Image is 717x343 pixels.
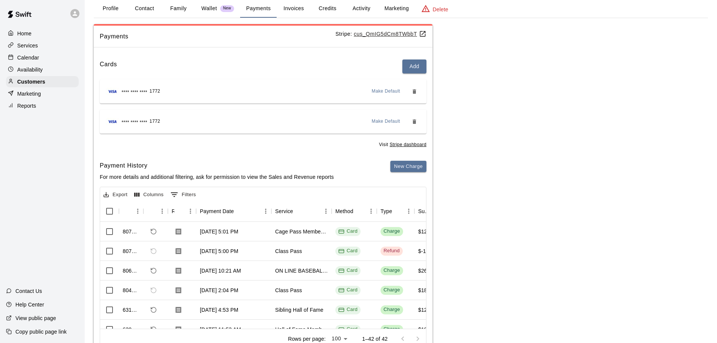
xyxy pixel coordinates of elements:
[6,64,79,75] a: Availability
[384,228,400,235] div: Charge
[418,201,430,222] div: Subtotal
[100,161,334,171] h6: Payment History
[172,264,185,277] button: Download Receipt
[17,90,41,98] p: Marketing
[200,201,234,222] div: Payment Date
[275,287,302,294] div: Class Pass
[106,88,119,95] img: Credit card brand logo
[149,118,160,125] span: 1772
[200,287,238,294] div: Sep 8, 2025, 2:04 PM
[372,118,400,125] span: Make Default
[275,228,328,235] div: Cage Pass Membership
[338,228,358,235] div: Card
[234,206,245,216] button: Sort
[200,326,241,333] div: Jun 4, 2025, 11:53 AM
[338,267,358,274] div: Card
[335,201,353,222] div: Method
[320,206,332,217] button: Menu
[132,206,143,217] button: Menu
[17,66,43,73] p: Availability
[172,284,185,297] button: Download Receipt
[293,206,304,216] button: Sort
[275,306,323,314] div: Sibling Hall of Fame
[15,314,56,322] p: View public page
[433,6,448,13] p: Delete
[275,267,328,274] div: ON LINE BASEBALL Tunnel 1-6 Rental
[369,85,403,98] button: Make Default
[147,323,160,336] span: Refund payment
[174,206,185,216] button: Sort
[372,88,400,95] span: Make Default
[100,32,335,41] span: Payments
[17,54,39,61] p: Calendar
[147,264,160,277] span: Refund payment
[338,326,358,333] div: Card
[147,284,160,297] span: This payment has already been refunded. The refund has ID 807776
[6,28,79,39] a: Home
[384,326,400,333] div: Charge
[157,206,168,217] button: Menu
[123,326,140,333] div: 630854
[147,206,158,216] button: Sort
[6,76,79,87] a: Customers
[172,225,185,238] button: Download Receipt
[6,40,79,51] a: Services
[271,201,332,222] div: Service
[365,206,377,217] button: Menu
[168,201,196,222] div: Receipt
[275,326,328,333] div: Hall of Fame Membership
[403,206,414,217] button: Menu
[418,306,438,314] div: $129.00
[275,201,293,222] div: Service
[6,52,79,63] div: Calendar
[172,323,185,336] button: Download Receipt
[408,116,420,128] button: Remove
[384,287,400,294] div: Charge
[200,306,238,314] div: Jun 4, 2025, 4:53 PM
[335,30,426,38] p: Stripe:
[338,306,358,313] div: Card
[390,142,426,147] u: Stripe dashboard
[392,206,403,216] button: Sort
[17,102,36,110] p: Reports
[196,201,271,222] div: Payment Date
[332,201,377,222] div: Method
[381,201,392,222] div: Type
[369,116,403,128] button: Make Default
[6,88,79,99] a: Marketing
[147,245,160,258] span: Cannot refund a payment with type REFUND
[390,161,426,172] button: New Charge
[123,306,140,314] div: 631613
[17,78,45,85] p: Customers
[147,303,160,316] span: Refund payment
[106,118,119,125] img: Credit card brand logo
[123,287,140,294] div: 804995
[15,287,42,295] p: Contact Us
[123,247,140,255] div: 807776
[6,100,79,111] a: Reports
[15,328,67,335] p: Copy public page link
[201,5,217,12] p: Wallet
[408,85,420,98] button: Remove
[353,206,364,216] button: Sort
[132,189,166,201] button: Select columns
[185,206,196,217] button: Menu
[17,42,38,49] p: Services
[275,247,302,255] div: Class Pass
[123,267,140,274] div: 806721
[100,173,334,181] p: For more details and additional filtering, ask for permission to view the Sales and Revenue reports
[100,59,117,73] h6: Cards
[338,287,358,294] div: Card
[377,201,414,222] div: Type
[200,247,238,255] div: Sep 9, 2025, 5:00 PM
[119,201,143,222] div: Id
[354,31,426,37] a: cus_QmIG5dCm8TWbbT
[172,201,174,222] div: Receipt
[384,267,400,274] div: Charge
